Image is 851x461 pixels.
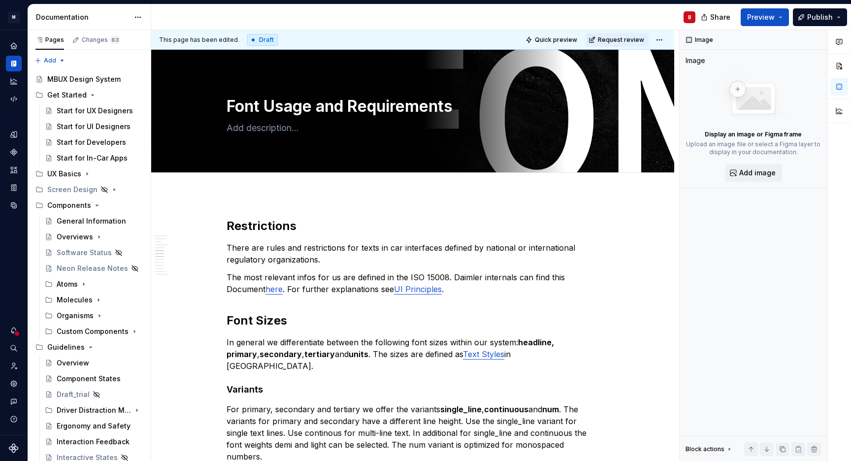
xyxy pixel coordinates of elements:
[47,185,98,195] div: Screen Design
[807,12,833,22] span: Publish
[32,166,147,182] div: UX Basics
[57,390,90,399] div: Draft_trial
[44,57,56,65] span: Add
[696,8,737,26] button: Share
[9,443,19,453] svg: Supernova Logo
[41,324,147,339] div: Custom Components
[57,437,130,447] div: Interaction Feedback
[6,144,22,160] a: Components
[82,36,120,44] div: Changes
[57,311,94,321] div: Organisms
[8,11,20,23] div: M
[225,95,597,118] textarea: Font Usage and Requirements
[32,71,147,87] a: MBUX Design System
[57,153,128,163] div: Start for In-Car Apps
[110,36,120,44] span: 63
[440,404,482,414] strong: single_line
[47,90,87,100] div: Get Started
[6,73,22,89] a: Analytics
[57,137,126,147] div: Start for Developers
[586,33,649,47] button: Request review
[57,295,93,305] div: Molecules
[57,248,112,258] div: Software Status
[265,284,283,294] a: here
[41,261,147,276] a: Neon Release Notes
[6,394,22,409] div: Contact support
[6,127,22,142] a: Design tokens
[227,336,599,372] p: In general we differentiate between the following font sizes within our system: , , and . The siz...
[57,106,133,116] div: Start for UX Designers
[686,56,705,66] div: Image
[6,56,22,71] a: Documentation
[6,38,22,54] a: Home
[6,91,22,107] div: Code automation
[542,404,559,414] strong: num
[41,308,147,324] div: Organisms
[227,313,599,329] h2: Font Sizes
[247,34,278,46] div: Draft
[227,271,599,295] p: The most relevant infos for us are defined in the ISO 15008. Daimler internals can find this Docu...
[57,358,89,368] div: Overview
[35,36,64,44] div: Pages
[32,182,147,198] div: Screen Design
[2,6,26,28] button: M
[41,387,147,402] a: Draft_trial
[57,122,131,132] div: Start for UI Designers
[260,349,302,359] strong: secondary
[57,263,128,273] div: Neon Release Notes
[47,342,85,352] div: Guidelines
[6,376,22,392] a: Settings
[41,292,147,308] div: Molecules
[36,12,129,22] div: Documentation
[686,442,733,456] div: Block actions
[688,13,691,21] div: B
[484,404,528,414] strong: continuous
[739,168,776,178] span: Add image
[793,8,847,26] button: Publish
[6,358,22,374] a: Invite team
[57,327,129,336] div: Custom Components
[47,200,91,210] div: Components
[41,119,147,134] a: Start for UI Designers
[41,134,147,150] a: Start for Developers
[747,12,775,22] span: Preview
[6,340,22,356] button: Search ⌘K
[57,421,131,431] div: Ergonomy and Safety
[47,169,81,179] div: UX Basics
[41,245,147,261] a: Software Status
[57,279,78,289] div: Atoms
[6,198,22,213] a: Data sources
[463,349,504,359] a: Text Styles
[41,103,147,119] a: Start for UX Designers
[32,87,147,103] div: Get Started
[394,284,442,294] a: UI Principles
[57,405,131,415] div: Driver Distraction Mitigation
[41,229,147,245] a: Overviews
[47,74,121,84] div: MBUX Design System
[686,140,821,156] p: Upload an image file or select a Figma layer to display in your documentation.
[6,180,22,196] a: Storybook stories
[349,349,368,359] strong: units
[57,216,126,226] div: General Information
[32,54,68,67] button: Add
[32,198,147,213] div: Components
[227,218,599,234] h2: Restrictions
[598,36,644,44] span: Request review
[57,374,121,384] div: Component States
[41,402,147,418] div: Driver Distraction Mitigation
[725,164,782,182] button: Add image
[705,131,802,138] p: Display an image or Figma frame
[6,162,22,178] a: Assets
[6,323,22,338] button: Notifications
[41,276,147,292] div: Atoms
